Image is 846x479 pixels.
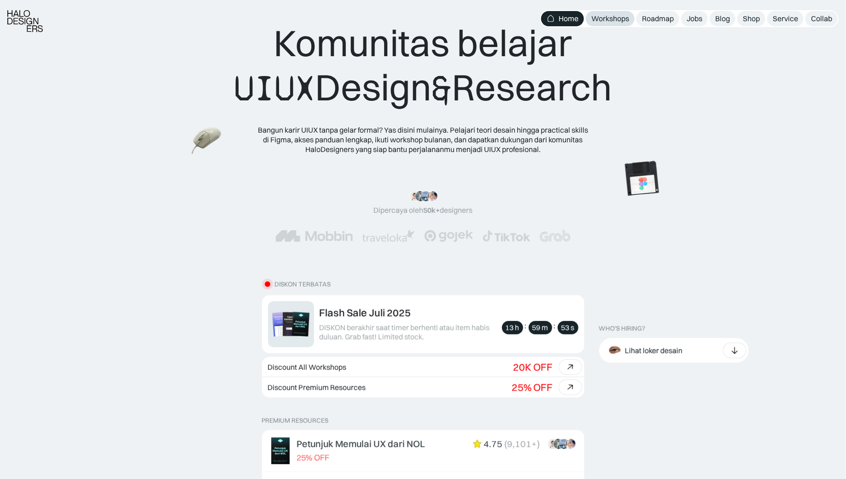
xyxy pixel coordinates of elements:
[681,11,708,26] a: Jobs
[554,321,556,331] div: :
[737,11,765,26] a: Shop
[262,377,584,397] a: Discount Premium Resources25% OFF
[561,323,575,333] div: 53 s
[275,280,331,288] div: diskon terbatas
[710,11,735,26] a: Blog
[636,11,679,26] a: Roadmap
[373,205,473,215] div: Dipercaya oleh designers
[811,14,832,23] div: Collab
[262,357,584,377] a: Discount All Workshops20K OFF
[559,14,578,23] div: Home
[423,205,440,215] span: 50k+
[234,21,612,111] div: Komunitas belajar Design Research
[264,432,583,470] a: Petunjuk Memulai UX dari NOL25% OFF4.75(9,101+)
[537,438,540,450] div: )
[297,453,330,463] div: 25% OFF
[715,14,730,23] div: Blog
[268,383,366,392] div: Discount Premium Resources
[513,361,553,373] div: 20K OFF
[625,346,683,356] div: Lihat loker desain
[432,66,452,111] span: &
[541,11,584,26] a: Home
[297,438,426,450] div: Petunjuk Memulai UX dari NOL
[767,11,804,26] a: Service
[320,307,411,319] div: Flash Sale Juli 2025
[773,14,798,23] div: Service
[642,14,674,23] div: Roadmap
[586,11,635,26] a: Workshops
[268,363,347,372] div: Discount All Workshops
[234,66,315,111] span: UIUX
[591,14,629,23] div: Workshops
[743,14,760,23] div: Shop
[687,14,702,23] div: Jobs
[512,381,553,393] div: 25% OFF
[525,321,527,331] div: :
[599,325,646,333] div: WHO’S HIRING?
[320,323,497,342] div: DISKON berakhir saat timer berhenti atau item habis duluan. Grab fast! Limited stock.
[805,11,838,26] a: Collab
[505,438,508,450] div: (
[257,125,589,154] div: Bangun karir UIUX tanpa gelar formal? Yas disini mulainya. Pelajari teori desain hingga practical...
[532,323,548,333] div: 59 m
[506,323,519,333] div: 13 h
[484,438,503,450] div: 4.75
[508,438,537,450] div: 9,101+
[262,417,584,425] p: PREMIUM RESOURCES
